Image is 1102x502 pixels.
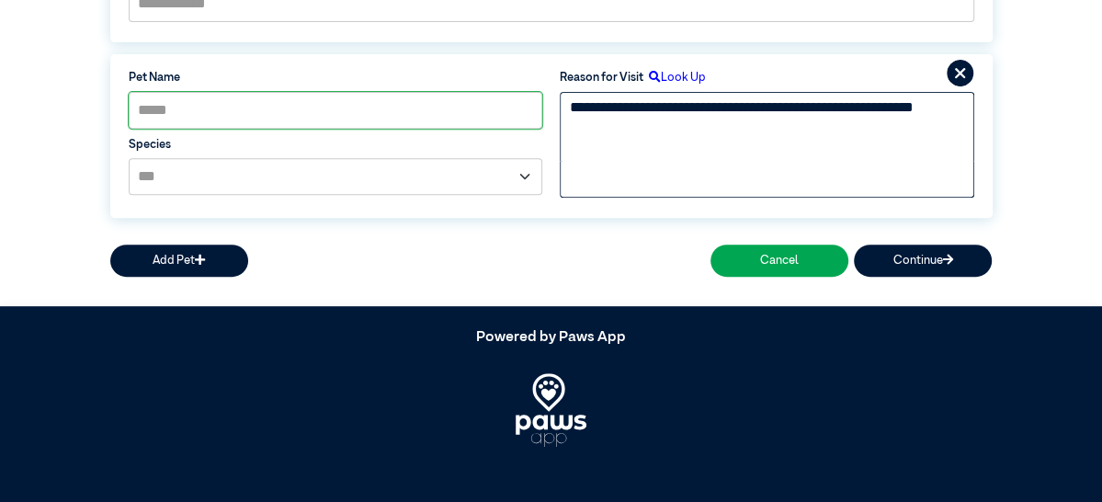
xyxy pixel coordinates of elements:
h5: Powered by Paws App [110,329,993,347]
label: Reason for Visit [560,69,643,86]
label: Species [129,136,542,154]
label: Look Up [643,69,706,86]
label: Pet Name [129,69,542,86]
img: PawsApp [516,373,586,447]
button: Cancel [710,245,848,277]
button: Add Pet [110,245,248,277]
button: Continue [854,245,992,277]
